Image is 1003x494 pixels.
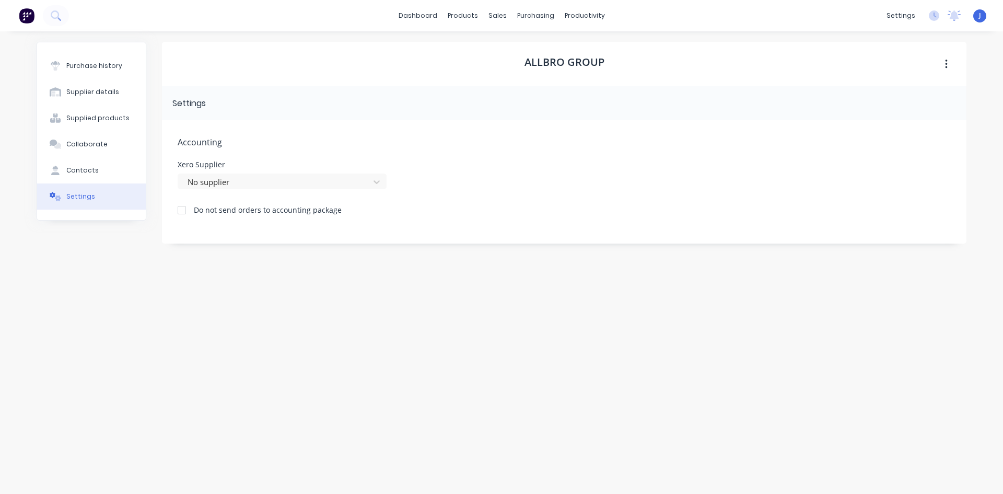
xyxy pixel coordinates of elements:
button: Purchase history [37,53,146,79]
div: Collaborate [66,140,108,149]
div: Supplied products [66,113,130,123]
button: Supplier details [37,79,146,105]
div: products [442,8,483,24]
div: sales [483,8,512,24]
div: Settings [66,192,95,201]
div: Purchase history [66,61,122,71]
button: Contacts [37,157,146,183]
div: Supplier details [66,87,119,97]
div: Settings [172,97,206,110]
div: Contacts [66,166,99,175]
button: Settings [37,183,146,210]
a: dashboard [393,8,442,24]
button: Supplied products [37,105,146,131]
span: J [979,11,981,20]
div: productivity [559,8,610,24]
button: Collaborate [37,131,146,157]
div: settings [881,8,920,24]
span: Accounting [178,136,951,148]
h1: Allbro Group [524,56,604,68]
img: Factory [19,8,34,24]
div: Xero Supplier [178,161,387,168]
div: Do not send orders to accounting package [194,204,342,215]
div: purchasing [512,8,559,24]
